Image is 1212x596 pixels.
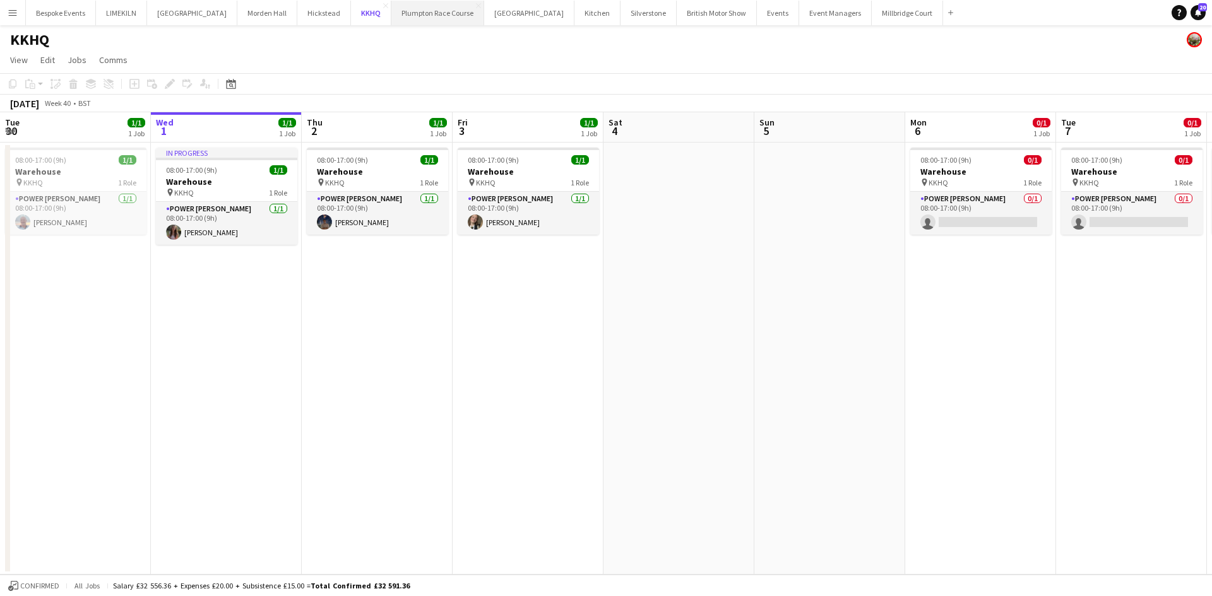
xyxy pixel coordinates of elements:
[920,155,971,165] span: 08:00-17:00 (9h)
[757,1,799,25] button: Events
[154,124,174,138] span: 1
[458,166,599,177] h3: Warehouse
[20,581,59,590] span: Confirmed
[156,176,297,187] h3: Warehouse
[42,98,73,108] span: Week 40
[1184,118,1201,127] span: 0/1
[23,178,43,187] span: KKHQ
[1033,118,1050,127] span: 0/1
[5,192,146,235] app-card-role: Power [PERSON_NAME]1/108:00-17:00 (9h)[PERSON_NAME]
[99,54,128,66] span: Comms
[420,155,438,165] span: 1/1
[317,155,368,165] span: 08:00-17:00 (9h)
[174,188,194,197] span: KKHQ
[166,165,217,175] span: 08:00-17:00 (9h)
[35,52,60,68] a: Edit
[571,178,589,187] span: 1 Role
[910,117,927,128] span: Mon
[5,52,33,68] a: View
[10,97,39,110] div: [DATE]
[1191,5,1206,20] a: 20
[607,124,622,138] span: 4
[1061,117,1076,128] span: Tue
[10,30,49,49] h1: KKHQ
[621,1,677,25] button: Silverstone
[910,192,1052,235] app-card-role: Power [PERSON_NAME]0/108:00-17:00 (9h)
[430,129,446,138] div: 1 Job
[574,1,621,25] button: Kitchen
[429,118,447,127] span: 1/1
[156,117,174,128] span: Wed
[5,148,146,235] app-job-card: 08:00-17:00 (9h)1/1Warehouse KKHQ1 RolePower [PERSON_NAME]1/108:00-17:00 (9h)[PERSON_NAME]
[40,54,55,66] span: Edit
[1071,155,1122,165] span: 08:00-17:00 (9h)
[571,155,589,165] span: 1/1
[929,178,948,187] span: KKHQ
[10,54,28,66] span: View
[156,148,297,158] div: In progress
[468,155,519,165] span: 08:00-17:00 (9h)
[269,188,287,197] span: 1 Role
[759,117,775,128] span: Sun
[1059,124,1076,138] span: 7
[3,124,20,138] span: 30
[1061,166,1203,177] h3: Warehouse
[278,118,296,127] span: 1/1
[311,581,410,590] span: Total Confirmed £32 591.36
[72,581,102,590] span: All jobs
[1175,155,1192,165] span: 0/1
[872,1,943,25] button: Millbridge Court
[270,165,287,175] span: 1/1
[279,129,295,138] div: 1 Job
[1079,178,1099,187] span: KKHQ
[581,129,597,138] div: 1 Job
[307,117,323,128] span: Thu
[307,192,448,235] app-card-role: Power [PERSON_NAME]1/108:00-17:00 (9h)[PERSON_NAME]
[26,1,96,25] button: Bespoke Events
[1061,192,1203,235] app-card-role: Power [PERSON_NAME]0/108:00-17:00 (9h)
[305,124,323,138] span: 2
[156,202,297,245] app-card-role: Power [PERSON_NAME]1/108:00-17:00 (9h)[PERSON_NAME]
[910,148,1052,235] app-job-card: 08:00-17:00 (9h)0/1Warehouse KKHQ1 RolePower [PERSON_NAME]0/108:00-17:00 (9h)
[351,1,391,25] button: KKHQ
[78,98,91,108] div: BST
[420,178,438,187] span: 1 Role
[5,117,20,128] span: Tue
[5,166,146,177] h3: Warehouse
[6,579,61,593] button: Confirmed
[456,124,468,138] span: 3
[1184,129,1201,138] div: 1 Job
[391,1,484,25] button: Plumpton Race Course
[96,1,147,25] button: LIMEKILN
[484,1,574,25] button: [GEOGRAPHIC_DATA]
[128,118,145,127] span: 1/1
[119,155,136,165] span: 1/1
[580,118,598,127] span: 1/1
[147,1,237,25] button: [GEOGRAPHIC_DATA]
[15,155,66,165] span: 08:00-17:00 (9h)
[307,166,448,177] h3: Warehouse
[458,192,599,235] app-card-role: Power [PERSON_NAME]1/108:00-17:00 (9h)[PERSON_NAME]
[458,148,599,235] app-job-card: 08:00-17:00 (9h)1/1Warehouse KKHQ1 RolePower [PERSON_NAME]1/108:00-17:00 (9h)[PERSON_NAME]
[757,124,775,138] span: 5
[156,148,297,245] app-job-card: In progress08:00-17:00 (9h)1/1Warehouse KKHQ1 RolePower [PERSON_NAME]1/108:00-17:00 (9h)[PERSON_N...
[68,54,86,66] span: Jobs
[94,52,133,68] a: Comms
[458,117,468,128] span: Fri
[476,178,496,187] span: KKHQ
[799,1,872,25] button: Event Managers
[1061,148,1203,235] app-job-card: 08:00-17:00 (9h)0/1Warehouse KKHQ1 RolePower [PERSON_NAME]0/108:00-17:00 (9h)
[307,148,448,235] app-job-card: 08:00-17:00 (9h)1/1Warehouse KKHQ1 RolePower [PERSON_NAME]1/108:00-17:00 (9h)[PERSON_NAME]
[1187,32,1202,47] app-user-avatar: Staffing Manager
[113,581,410,590] div: Salary £32 556.36 + Expenses £20.00 + Subsistence £15.00 =
[1174,178,1192,187] span: 1 Role
[128,129,145,138] div: 1 Job
[1198,3,1207,11] span: 20
[62,52,92,68] a: Jobs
